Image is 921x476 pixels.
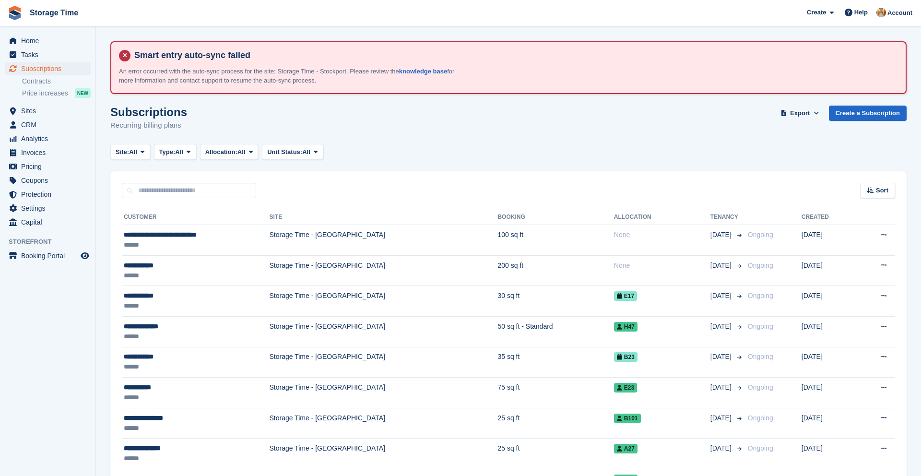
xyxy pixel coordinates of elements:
[21,215,79,229] span: Capital
[497,347,614,378] td: 35 sq ft
[237,147,246,157] span: All
[5,146,91,159] a: menu
[129,147,137,157] span: All
[614,322,638,332] span: H47
[159,147,176,157] span: Type:
[5,174,91,187] a: menu
[22,77,91,86] a: Contracts
[5,132,91,145] a: menu
[614,352,638,362] span: B23
[5,188,91,201] a: menu
[270,255,498,286] td: Storage Time - [GEOGRAPHIC_DATA]
[497,225,614,256] td: 100 sq ft
[710,321,733,332] span: [DATE]
[614,261,710,271] div: None
[270,439,498,469] td: Storage Time - [GEOGRAPHIC_DATA]
[710,230,733,240] span: [DATE]
[200,144,259,160] button: Allocation: All
[75,88,91,98] div: NEW
[110,144,150,160] button: Site: All
[748,353,773,360] span: Ongoing
[21,34,79,48] span: Home
[614,230,710,240] div: None
[748,414,773,422] span: Ongoing
[802,255,856,286] td: [DATE]
[710,261,733,271] span: [DATE]
[497,316,614,347] td: 50 sq ft - Standard
[21,62,79,75] span: Subscriptions
[270,210,498,225] th: Site
[5,34,91,48] a: menu
[829,106,907,121] a: Create a Subscription
[790,108,810,118] span: Export
[854,8,868,17] span: Help
[270,286,498,317] td: Storage Time - [GEOGRAPHIC_DATA]
[802,225,856,256] td: [DATE]
[802,408,856,439] td: [DATE]
[21,132,79,145] span: Analytics
[710,352,733,362] span: [DATE]
[614,383,637,393] span: E23
[122,210,270,225] th: Customer
[802,316,856,347] td: [DATE]
[748,231,773,238] span: Ongoing
[5,215,91,229] a: menu
[802,439,856,469] td: [DATE]
[399,68,447,75] a: knowledge base
[748,292,773,299] span: Ongoing
[710,210,744,225] th: Tenancy
[267,147,302,157] span: Unit Status:
[21,174,79,187] span: Coupons
[21,118,79,131] span: CRM
[497,210,614,225] th: Booking
[270,378,498,408] td: Storage Time - [GEOGRAPHIC_DATA]
[887,8,912,18] span: Account
[154,144,196,160] button: Type: All
[779,106,821,121] button: Export
[21,249,79,262] span: Booking Portal
[614,210,710,225] th: Allocation
[270,225,498,256] td: Storage Time - [GEOGRAPHIC_DATA]
[748,444,773,452] span: Ongoing
[802,210,856,225] th: Created
[21,146,79,159] span: Invoices
[807,8,826,17] span: Create
[876,186,888,195] span: Sort
[710,291,733,301] span: [DATE]
[5,104,91,118] a: menu
[5,160,91,173] a: menu
[497,408,614,439] td: 25 sq ft
[270,347,498,378] td: Storage Time - [GEOGRAPHIC_DATA]
[175,147,183,157] span: All
[5,118,91,131] a: menu
[497,286,614,317] td: 30 sq ft
[270,408,498,439] td: Storage Time - [GEOGRAPHIC_DATA]
[110,106,187,119] h1: Subscriptions
[262,144,323,160] button: Unit Status: All
[26,5,82,21] a: Storage Time
[5,249,91,262] a: menu
[130,50,898,61] h4: Smart entry auto-sync failed
[802,347,856,378] td: [DATE]
[802,378,856,408] td: [DATE]
[8,6,22,20] img: stora-icon-8386f47178a22dfd0bd8f6a31ec36ba5ce8667c1dd55bd0f319d3a0aa187defe.svg
[748,383,773,391] span: Ongoing
[21,48,79,61] span: Tasks
[119,67,455,85] p: An error occurred with the auto-sync process for the site: Storage Time - Stockport. Please revie...
[876,8,886,17] img: Kizzy Sarwar
[614,414,641,423] span: B101
[5,202,91,215] a: menu
[748,322,773,330] span: Ongoing
[21,160,79,173] span: Pricing
[21,202,79,215] span: Settings
[21,188,79,201] span: Protection
[5,62,91,75] a: menu
[748,262,773,269] span: Ongoing
[614,291,637,301] span: E17
[497,439,614,469] td: 25 sq ft
[614,444,638,453] span: A27
[110,120,187,131] p: Recurring billing plans
[21,104,79,118] span: Sites
[22,88,91,98] a: Price increases NEW
[79,250,91,262] a: Preview store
